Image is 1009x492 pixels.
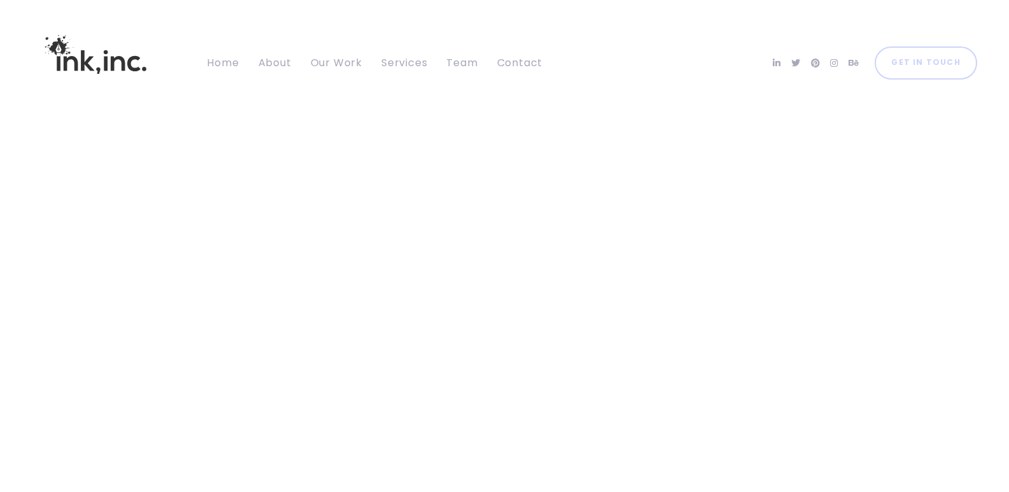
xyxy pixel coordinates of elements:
[891,55,960,70] span: Get in Touch
[207,55,239,70] span: Home
[32,11,159,97] img: Ink, Inc. | Marketing Agency
[497,55,543,70] span: Contact
[446,55,477,70] span: Team
[258,55,292,70] span: About
[875,46,977,80] a: Get in Touch
[311,55,362,70] span: Our Work
[381,55,427,70] span: Services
